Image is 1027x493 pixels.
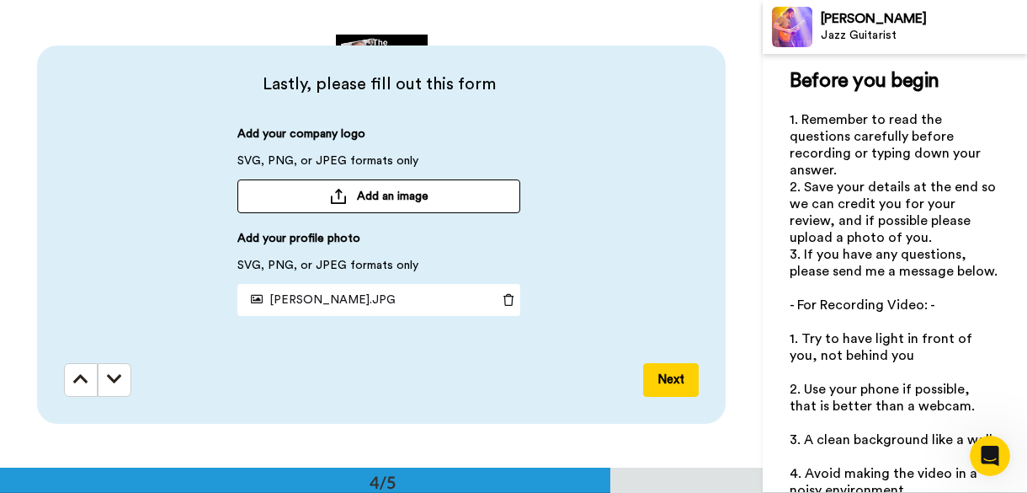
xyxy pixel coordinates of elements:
span: 3. A clean background like a wall [790,433,992,447]
span: 1. Try to have light in front of you, not behind you [790,332,976,362]
img: Profile Image [772,7,812,47]
iframe: Intercom live chat [970,436,1010,476]
span: 2. Save your details at the end so we can credit you for your review, and if possible please uplo... [790,180,999,244]
span: Add your profile photo [237,230,360,257]
span: Lastly, please fill out this form [64,72,694,96]
span: Add an image [357,188,428,205]
span: 1. Remember to read the questions carefully before recording or typing down your answer. [790,113,984,177]
div: [PERSON_NAME] [821,11,1026,27]
span: Add your company logo [237,126,365,153]
span: 2. Use your phone if possible, that is better than a webcam. [790,383,975,413]
span: - For Recording Video: - [790,298,935,312]
span: 3. If you have any questions, please send me a message below. [790,248,998,278]
span: SVG, PNG, or JPEG formats only [237,153,418,180]
button: Add an image [237,180,520,213]
div: Jazz Guitarist [821,29,1026,43]
span: [PERSON_NAME].JPG [244,294,396,306]
span: SVG, PNG, or JPEG formats only [237,257,418,284]
button: Next [643,363,699,397]
span: Before you begin [790,71,939,91]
